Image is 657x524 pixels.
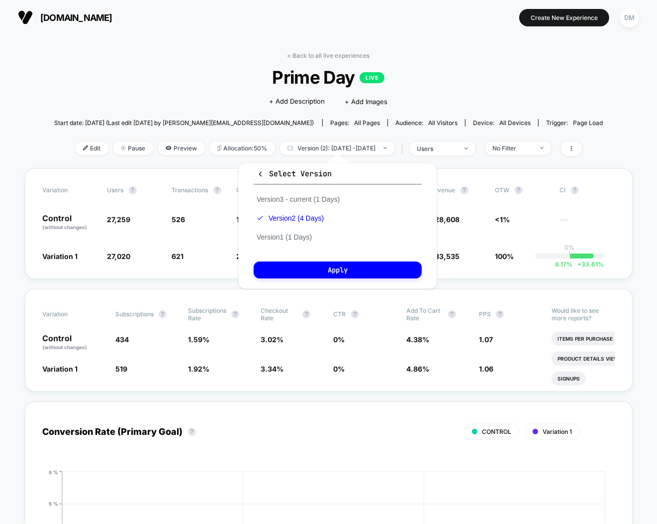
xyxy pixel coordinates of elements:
span: Add To Cart Rate [406,307,443,322]
span: 1.07 [479,335,493,344]
img: calendar [287,145,293,150]
span: 519 [115,365,127,373]
p: Would like to see more reports? [552,307,614,322]
span: Variation 1 [43,252,78,261]
span: Variation 1 [543,428,572,435]
span: [DOMAIN_NAME] [40,12,112,23]
button: Version2 (4 Days) [254,214,327,223]
span: 0 % [334,365,345,373]
img: end [383,147,387,149]
span: all pages [354,119,380,127]
button: Select Version [254,168,422,185]
a: < Back to all live experiences [287,52,370,59]
span: $ [431,252,460,261]
span: Start date: [DATE] (Last edit [DATE] by [PERSON_NAME][EMAIL_ADDRESS][DOMAIN_NAME]) [54,119,314,127]
button: ? [351,310,359,318]
span: Prime Day [82,67,575,88]
button: DM [617,7,642,28]
div: users [417,145,457,152]
span: Variation [43,186,97,194]
img: edit [83,145,88,150]
button: Apply [254,262,422,278]
span: <1% [495,215,510,224]
span: Edit [76,141,108,155]
div: DM [620,8,639,27]
span: 621 [172,252,184,261]
span: (without changes) [43,344,88,350]
span: PPS [479,310,491,318]
p: LIVE [360,72,384,83]
button: ? [188,428,196,436]
button: ? [231,310,239,318]
p: Control [43,334,105,351]
button: ? [571,186,579,194]
span: 3.02 % [261,335,283,344]
button: [DOMAIN_NAME] [15,9,115,25]
span: 434 [115,335,129,344]
span: Select Version [257,169,332,179]
span: 1.59 % [188,335,209,344]
span: $ [431,215,460,224]
span: Page Load [573,119,603,127]
p: 0% [565,244,575,251]
li: Product Details Views Rate [552,352,643,366]
span: 0 % [334,335,345,344]
span: all devices [499,119,531,127]
span: + Add Images [345,98,388,106]
div: Trigger: [546,119,603,127]
span: 4.38 % [406,335,429,344]
div: Pages: [330,119,380,127]
span: Checkout Rate [261,307,297,322]
span: 1.06 [479,365,493,373]
span: CTR [334,310,346,318]
img: rebalance [217,145,221,151]
span: Pause [113,141,153,155]
p: Control [43,214,97,231]
p: | [569,251,571,259]
span: CONTROL [482,428,512,435]
button: Version1 (1 Days) [254,233,315,242]
span: users [107,186,124,194]
span: OTW [495,186,550,194]
span: Version (2): [DATE] - [DATE] [280,141,394,155]
tspan: 6 % [49,501,58,507]
span: --- [560,217,615,231]
button: Version3 - current (1 Days) [254,195,343,204]
span: 100% [495,252,514,261]
span: 526 [172,215,186,224]
tspan: 8 % [49,469,58,475]
img: end [540,147,544,149]
span: Variation 1 [43,365,78,373]
span: 1.92 % [188,365,209,373]
span: Subscriptions Rate [188,307,226,322]
span: All Visitors [428,119,458,127]
button: ? [129,186,137,194]
span: Preview [158,141,205,155]
span: | [399,141,410,156]
img: end [465,147,468,149]
button: ? [515,186,523,194]
span: Subscriptions [115,310,154,318]
span: (without changes) [43,224,88,230]
span: 6.17 % [555,261,572,268]
li: Items Per Purchase [552,332,619,346]
span: 4.86 % [406,365,429,373]
span: Transactions [172,186,208,194]
span: 27,259 [107,215,131,224]
img: end [121,145,126,150]
button: ? [302,310,310,318]
span: Variation [43,307,97,322]
span: 33.61 % [572,261,604,268]
button: ? [496,310,504,318]
button: ? [461,186,469,194]
span: 33,535 [435,252,460,261]
button: ? [159,310,167,318]
div: No Filter [493,144,533,152]
button: ? [448,310,456,318]
span: + [577,261,581,268]
span: + Add Description [270,97,325,107]
button: ? [213,186,221,194]
div: Audience: [395,119,458,127]
span: Allocation: 50% [210,141,275,155]
img: Visually logo [18,10,33,25]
